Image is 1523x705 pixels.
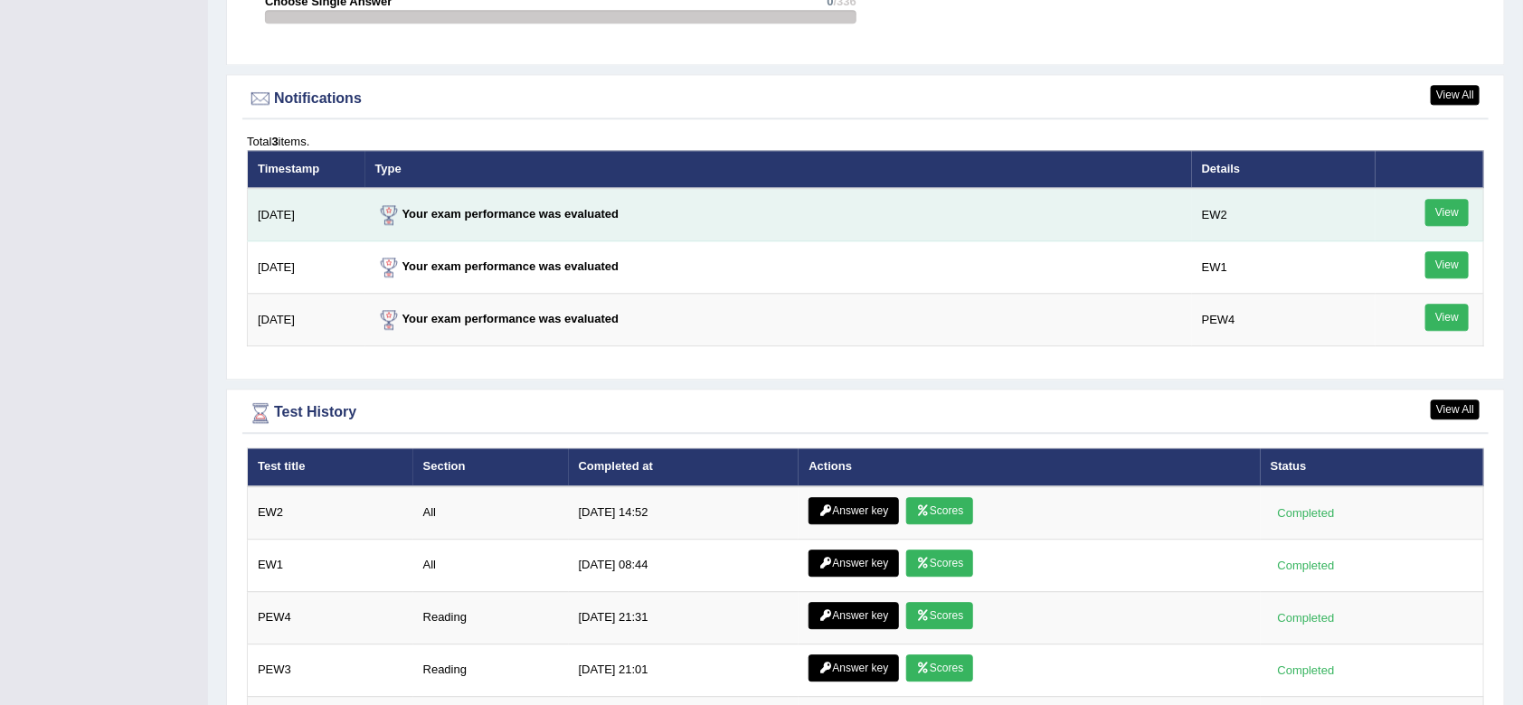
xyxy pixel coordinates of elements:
a: Scores [906,497,973,524]
td: [DATE] 08:44 [569,539,799,591]
th: Timestamp [248,150,365,188]
a: Answer key [809,550,898,577]
td: PEW3 [248,644,413,696]
td: [DATE] 21:31 [569,591,799,644]
td: Reading [413,591,569,644]
a: View [1425,251,1469,278]
div: Completed [1271,661,1341,680]
td: PEW4 [248,591,413,644]
a: View All [1431,85,1480,105]
td: PEW4 [1192,294,1376,346]
b: 3 [271,135,278,148]
strong: Your exam performance was evaluated [375,312,620,325]
strong: Your exam performance was evaluated [375,259,620,273]
td: [DATE] 21:01 [569,644,799,696]
div: Completed [1271,556,1341,575]
td: [DATE] 14:52 [569,486,799,540]
td: [DATE] [248,188,365,241]
th: Type [365,150,1192,188]
a: Answer key [809,602,898,629]
div: Total items. [247,133,1484,150]
th: Section [413,448,569,486]
div: Notifications [247,85,1484,112]
div: Test History [247,399,1484,427]
a: Scores [906,602,973,629]
a: View All [1431,399,1480,419]
a: Answer key [809,654,898,681]
td: EW2 [248,486,413,540]
td: EW1 [1192,241,1376,294]
div: Completed [1271,503,1341,522]
td: EW1 [248,539,413,591]
a: View [1425,304,1469,331]
td: Reading [413,644,569,696]
a: Scores [906,654,973,681]
td: EW2 [1192,188,1376,241]
th: Status [1261,448,1484,486]
th: Details [1192,150,1376,188]
div: Completed [1271,608,1341,627]
td: All [413,539,569,591]
a: Answer key [809,497,898,524]
strong: Your exam performance was evaluated [375,207,620,221]
th: Actions [799,448,1260,486]
a: Scores [906,550,973,577]
a: View [1425,199,1469,226]
th: Test title [248,448,413,486]
td: All [413,486,569,540]
th: Completed at [569,448,799,486]
td: [DATE] [248,294,365,346]
td: [DATE] [248,241,365,294]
